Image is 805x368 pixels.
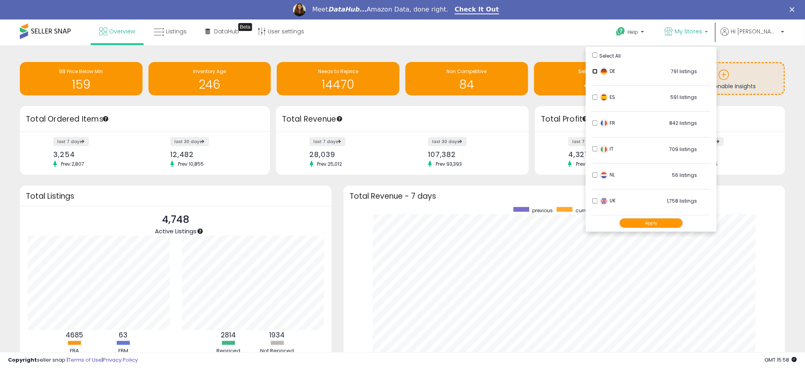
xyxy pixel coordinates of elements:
div: Close [790,7,798,12]
img: Profile image for Georgie [293,4,306,16]
div: 107,382 [428,150,515,159]
h3: Total Profit [541,114,779,125]
h1: 406 [538,78,653,91]
img: netherlands.png [600,171,608,179]
img: spain.png [600,93,608,101]
b: 63 [119,330,127,340]
span: Active Listings [155,227,197,235]
h1: 246 [153,78,267,91]
span: Listings [166,27,187,35]
span: UK [600,197,616,204]
i: Get Help [616,27,626,37]
p: 4,748 [155,212,197,227]
div: seller snap | | [8,356,138,364]
div: Tooltip anchor [197,228,204,235]
span: Help [628,29,639,35]
span: Add Actionable Insights [691,82,756,90]
label: last 30 days [428,137,467,146]
span: Prev: 10,855 [174,161,208,167]
span: Select All [600,52,621,59]
div: Meet Amazon Data, done right. [312,6,448,14]
span: NL [600,171,615,178]
span: Non Competitive [447,68,487,75]
div: Tooltip anchor [336,115,343,122]
strong: Copyright [8,356,37,364]
a: Non Competitive 84 [405,62,528,95]
div: FBM [99,347,147,355]
img: germany.png [600,68,608,76]
div: 15,586 [685,150,771,159]
span: 842 listings [670,120,697,126]
b: 2814 [221,330,236,340]
span: DE [600,68,616,74]
span: 709 listings [670,146,697,153]
h3: Total Revenue - 7 days [349,193,779,199]
span: current [575,207,593,214]
span: Overview [109,27,135,35]
img: france.png [600,119,608,127]
div: Tooltip anchor [238,23,252,31]
div: Tooltip anchor [582,115,589,122]
a: Hi [PERSON_NAME] [721,27,784,45]
a: Listings [148,19,193,43]
a: Needs to Reprice 14470 [277,62,400,95]
b: 4685 [66,330,83,340]
div: 28,039 [310,150,397,159]
label: last 30 days [170,137,209,146]
span: My Stores [675,27,703,35]
img: uk.png [600,197,608,205]
div: Not Repriced [253,347,301,355]
span: FR [600,120,616,126]
span: 791 listings [671,68,697,75]
span: Hi [PERSON_NAME] [731,27,779,35]
span: 56 listings [672,172,697,178]
div: Tooltip anchor [102,115,109,122]
span: Needs to Reprice [318,68,358,75]
span: Prev: 93,393 [432,161,466,167]
div: FBA [50,347,98,355]
a: User settings [252,19,310,43]
a: Overview [93,19,141,43]
span: 1,758 listings [667,198,697,204]
a: Selling @ Max 406 [534,62,657,95]
span: 591 listings [671,94,697,101]
b: 1934 [270,330,285,340]
div: Repriced [205,347,252,355]
span: BB Price Below Min [59,68,103,75]
span: Selling @ Max [579,68,612,75]
h3: Total Revenue [282,114,523,125]
span: previous [532,207,553,214]
h1: 159 [24,78,139,91]
h1: 84 [409,78,524,91]
span: DataHub [214,27,239,35]
button: Apply [620,218,683,228]
img: italy.png [600,145,608,153]
a: Terms of Use [68,356,102,364]
a: Add Actionable Insights [664,63,784,94]
span: Prev: 2,807 [57,161,88,167]
a: My Stores [659,19,714,45]
h3: Total Ordered Items [26,114,264,125]
div: 12,482 [170,150,256,159]
h3: Total Listings [26,193,326,199]
span: Inventory Age [193,68,226,75]
i: DataHub... [328,6,367,13]
h1: 14470 [281,78,396,91]
span: Prev: 3,980 [572,161,604,167]
label: last 7 days [53,137,89,146]
a: Help [610,21,652,45]
span: IT [600,145,614,152]
span: Prev: 25,012 [313,161,346,167]
span: 2025-09-8 15:58 GMT [765,356,797,364]
label: last 7 days [568,137,604,146]
a: Inventory Age 246 [149,62,271,95]
a: Privacy Policy [103,356,138,364]
label: last 7 days [310,137,346,146]
a: Check It Out [455,6,499,14]
div: 3,254 [53,150,139,159]
a: DataHub [199,19,245,43]
span: ES [600,94,616,101]
div: 4,327 [568,150,654,159]
a: BB Price Below Min 159 [20,62,143,95]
